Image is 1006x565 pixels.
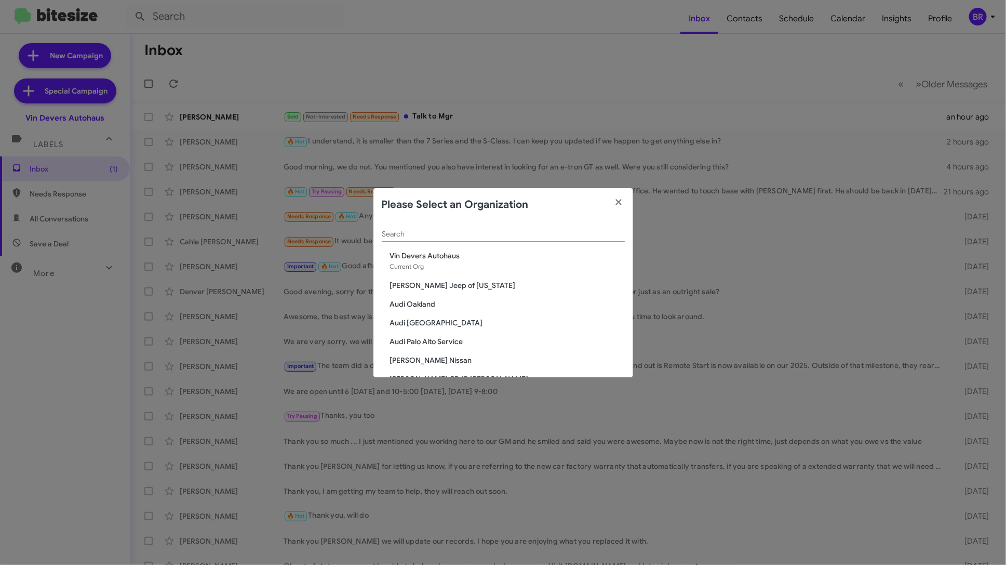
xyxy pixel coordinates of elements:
[390,280,625,291] span: [PERSON_NAME] Jeep of [US_STATE]
[390,336,625,347] span: Audi Palo Alto Service
[390,251,625,261] span: Vin Devers Autohaus
[382,196,529,213] h2: Please Select an Organization
[390,299,625,309] span: Audi Oakland
[390,374,625,384] span: [PERSON_NAME] CDJR [PERSON_NAME]
[390,318,625,328] span: Audi [GEOGRAPHIC_DATA]
[390,262,424,270] span: Current Org
[390,355,625,365] span: [PERSON_NAME] Nissan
